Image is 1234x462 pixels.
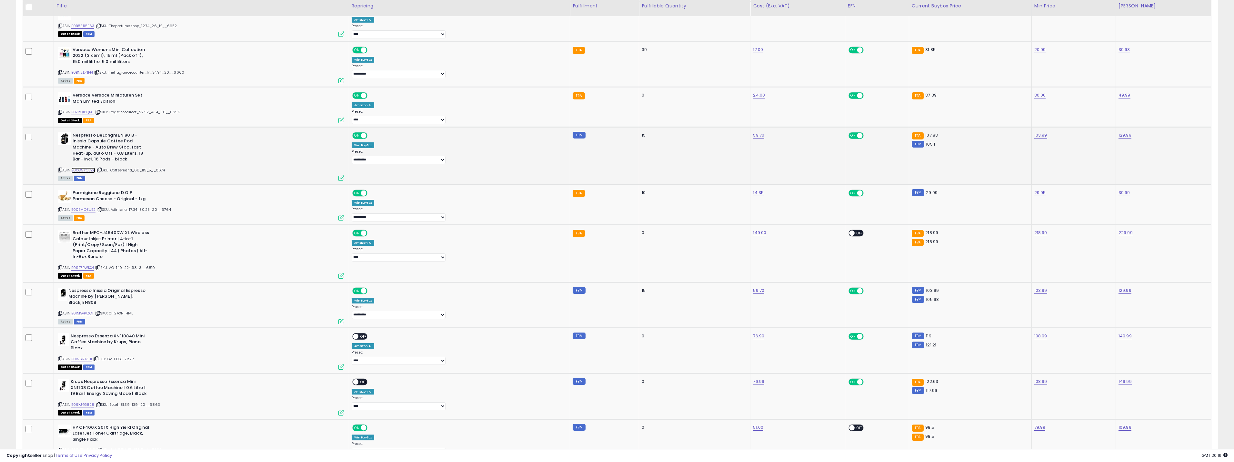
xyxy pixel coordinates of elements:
b: Krups Nespresso Essenza Mini XN1108 Coffee Machine | 0.6 Litre | 19 Bar | Energy Saving Mode | Black [71,379,149,398]
div: Amazon AI [352,343,374,349]
div: ASIN: [58,47,344,83]
span: | SKU: Theperfumeshop_12.74_26_12__6652 [95,23,177,28]
a: B01N6RT3HI [71,356,92,362]
img: 31-WO4kIazL._SL40_.jpg [58,190,71,203]
span: FBM [83,364,95,370]
div: 0 [642,379,745,385]
img: 41nTISBQVGL._SL40_.jpg [58,425,71,437]
a: 39.99 [1119,190,1130,196]
div: ASIN: [58,379,344,415]
div: ASIN: [58,190,344,220]
span: OFF [366,231,376,236]
span: | SKU: AO_149_224.98_3__6819 [95,265,155,270]
span: 218.99 [925,230,938,236]
span: OFF [366,425,376,430]
span: OFF [855,425,865,430]
b: Parmigiano Reggiano D O P Parmesan Cheese - Original - 1kg [73,190,151,203]
a: 108.99 [1034,333,1047,339]
div: Preset: [352,305,565,319]
a: B0BN2DNFF1 [71,70,93,75]
span: ON [353,288,361,293]
b: Versace Womens Mini Collection 2022 (3 x 5ml), 15 ml (Pack of 1), 15.0 millilitre, 5.0 milliliters [73,47,151,67]
small: FBM [912,296,924,303]
img: 41t1EqHrIzL._SL40_.jpg [58,47,71,60]
span: ON [353,93,361,98]
a: 229.99 [1119,230,1133,236]
small: FBM [912,287,924,294]
div: Amazon AI [352,240,374,246]
a: 76.99 [753,333,764,339]
span: 98.5 [925,424,934,430]
div: Amazon AI [352,17,374,23]
div: Preset: [352,350,565,365]
div: seller snap | | [6,453,112,459]
small: FBA [912,92,924,99]
span: OFF [366,93,376,98]
a: 24.00 [753,92,765,98]
span: 119 [926,333,931,339]
a: 76.99 [753,378,764,385]
a: 29.95 [1034,190,1046,196]
span: 105.1 [926,141,935,147]
span: 218.99 [925,239,938,245]
small: FBA [912,132,924,139]
a: B07RQ18QB8 [71,109,94,115]
div: Preset: [352,64,565,78]
span: OFF [366,133,376,138]
small: FBA [573,190,585,197]
span: ON [849,288,857,293]
a: 103.99 [1034,132,1047,139]
div: ASIN: [58,333,344,369]
img: 31+cRjaYDXL._SL40_.jpg [58,230,71,243]
span: | SKU: 0I-2AXN-H14L [95,311,133,316]
span: OFF [863,190,873,196]
a: 129.99 [1119,132,1131,139]
div: Fulfillable Quantity [642,3,747,9]
span: All listings currently available for purchase on Amazon [58,215,73,221]
div: Win BuyBox [352,57,375,63]
div: ASIN: [58,230,344,278]
span: | SKU: Adimaria_17.34_30.25_20__6764 [97,207,171,212]
small: FBA [912,239,924,246]
a: B06XJ4G828 [71,402,95,407]
span: ON [353,231,361,236]
span: FBA [83,273,94,279]
span: OFF [366,288,376,293]
span: | SKU: GV-FEGE-ZR2R [93,356,134,362]
span: ON [849,47,857,53]
a: B09B7PWKX4 [71,265,94,271]
small: FBA [912,379,924,386]
small: FBM [912,387,924,394]
div: 0 [642,333,745,339]
small: FBM [912,342,924,348]
a: 129.99 [1119,287,1131,294]
span: ON [849,190,857,196]
small: FBM [912,333,924,339]
small: FBA [573,230,585,237]
div: Preset: [352,24,565,38]
span: FBM [74,319,85,324]
div: EFN [848,3,906,9]
span: | SKU: Thefragrancecounter_17_34.94_20__6660 [94,70,184,75]
span: FBA [83,118,94,123]
a: 149.99 [1119,378,1132,385]
a: 20.99 [1034,46,1046,53]
strong: Copyright [6,452,30,458]
small: FBM [573,132,585,139]
div: Win BuyBox [352,298,375,303]
span: 117.99 [926,387,937,394]
b: Brother MFC-J4540DW XL Wireless Colour Inkjet Printer | 4-in-1 (Print/Copy/Scan/Fax) | High Paper... [73,230,151,262]
small: FBM [573,333,585,339]
span: FBM [83,410,95,416]
div: ASIN: [58,288,344,323]
div: Win BuyBox [352,142,375,148]
a: B00BMQZUE2 [71,207,96,212]
div: Repricing [352,3,567,9]
small: FBA [912,230,924,237]
div: 15 [642,288,745,293]
span: OFF [863,379,873,385]
span: 103.99 [926,287,939,293]
span: All listings that are currently out of stock and unavailable for purchase on Amazon [58,273,82,279]
b: Versace Versace Miniaturen Set Man Limited Edition [73,92,151,106]
small: FBA [573,47,585,54]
